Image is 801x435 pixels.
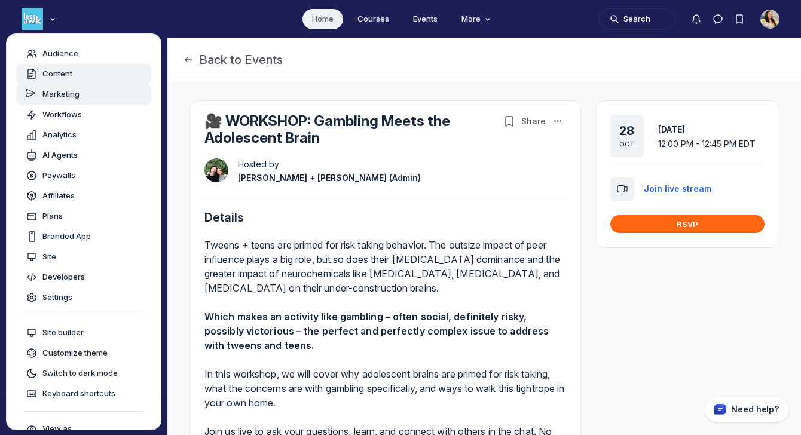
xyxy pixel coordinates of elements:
[42,292,72,304] span: Settings
[42,190,75,202] span: Affiliates
[42,327,84,339] span: Site builder
[42,88,80,100] span: Marketing
[42,149,78,161] span: AI Agents
[731,403,779,415] p: Need help?
[704,396,789,422] button: Circle support widget
[204,113,501,146] h1: 🎥 WORKSHOP: Gambling Meets the Adolescent Brain
[658,139,756,149] span: 12:00 PM - 12:45 PM EDT
[42,423,72,435] span: View as
[619,139,634,149] div: Oct
[22,8,43,30] img: Less Awkward Hub logo
[452,9,499,29] button: More
[42,347,108,359] span: Customize theme
[348,9,399,29] a: Courses
[204,311,549,351] strong: Which makes an activity like gambling – often social, definitely risky, possibly victorious – the...
[42,367,118,379] span: Switch to dark mode
[42,129,77,141] span: Analytics
[519,113,548,130] button: Share
[168,38,801,81] header: Page Header
[42,231,91,243] span: Branded App
[619,124,634,138] div: 28
[6,33,161,430] div: Less Awkward Hub logo
[644,183,711,195] button: Join live stream
[22,7,59,31] button: Less Awkward Hub logo
[42,210,63,222] span: Plans
[42,388,115,400] span: Keyboard shortcuts
[204,158,228,185] a: View user profile
[42,68,72,80] span: Content
[707,8,729,30] button: Direct messages
[549,113,566,130] button: Event actions
[599,8,675,30] button: Search
[42,48,78,60] span: Audience
[238,170,421,185] a: View user profile
[658,124,685,134] span: [DATE]
[760,10,779,29] button: User menu options
[461,13,494,25] span: More
[238,158,421,170] span: Hosted by
[42,109,82,121] span: Workflows
[238,173,421,183] span: [PERSON_NAME] + [PERSON_NAME] (Admin)
[501,113,518,130] button: Bookmarks
[610,215,765,233] button: RSVP
[42,271,85,283] span: Developers
[644,183,711,194] span: Join live stream
[729,8,750,30] button: Bookmarks
[42,170,75,182] span: Paywalls
[686,8,707,30] button: Notifications
[42,251,56,263] span: Site
[302,9,343,29] a: Home
[403,9,447,29] a: Events
[204,209,566,226] h5: Details
[521,115,546,127] span: Share
[182,51,283,68] button: Back to Events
